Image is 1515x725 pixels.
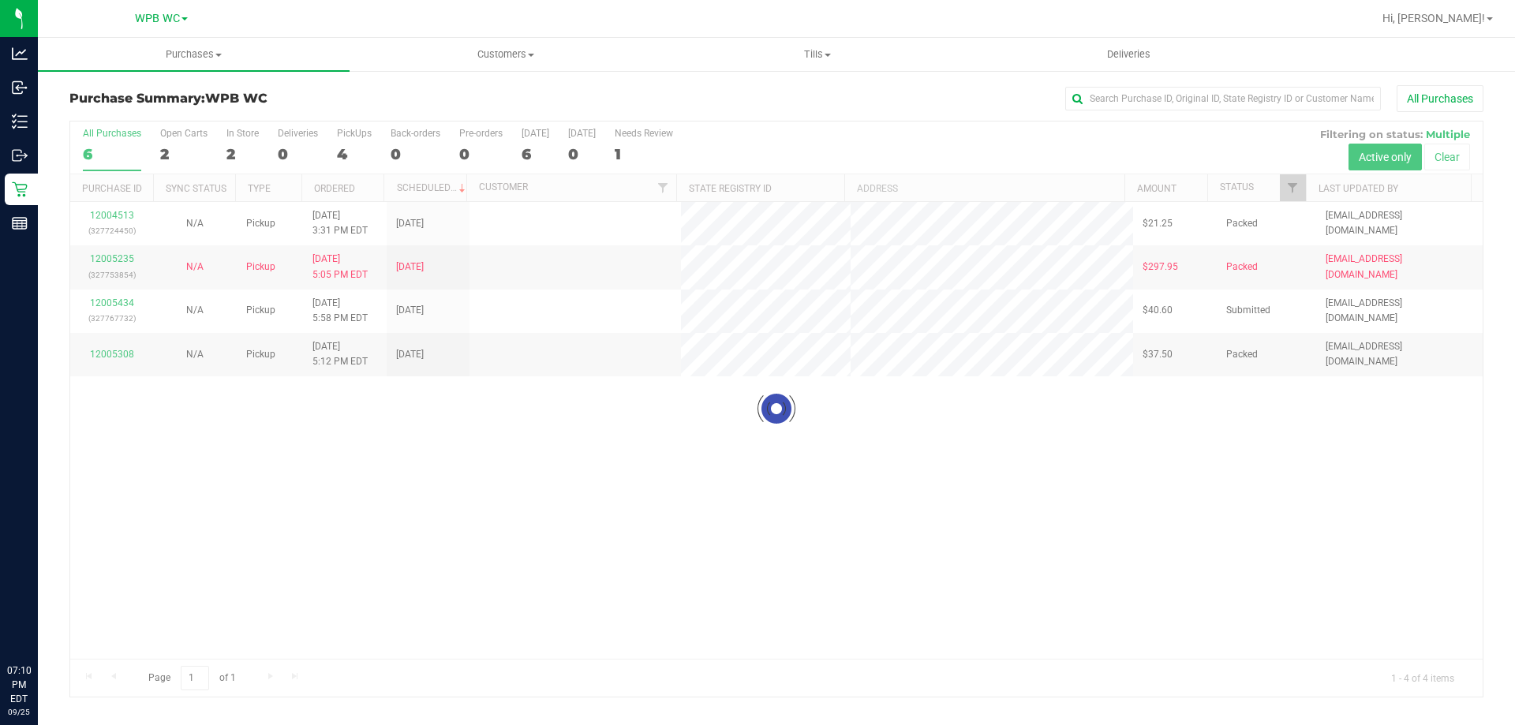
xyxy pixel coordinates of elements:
[7,663,31,706] p: 07:10 PM EDT
[1065,87,1381,110] input: Search Purchase ID, Original ID, State Registry ID or Customer Name...
[69,92,541,106] h3: Purchase Summary:
[350,47,660,62] span: Customers
[205,91,267,106] span: WPB WC
[7,706,31,718] p: 09/25
[12,215,28,231] inline-svg: Reports
[1086,47,1172,62] span: Deliveries
[12,80,28,95] inline-svg: Inbound
[12,114,28,129] inline-svg: Inventory
[1397,85,1483,112] button: All Purchases
[38,47,350,62] span: Purchases
[12,46,28,62] inline-svg: Analytics
[12,148,28,163] inline-svg: Outbound
[973,38,1285,71] a: Deliveries
[12,181,28,197] inline-svg: Retail
[1382,12,1485,24] span: Hi, [PERSON_NAME]!
[662,47,972,62] span: Tills
[38,38,350,71] a: Purchases
[661,38,973,71] a: Tills
[135,12,180,25] span: WPB WC
[16,599,63,646] iframe: Resource center
[350,38,661,71] a: Customers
